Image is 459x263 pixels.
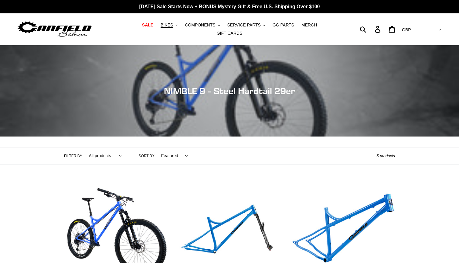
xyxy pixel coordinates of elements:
span: NIMBLE 9 - Steel Hardtail 29er [164,85,295,96]
span: GG PARTS [273,22,294,28]
a: GG PARTS [270,21,297,29]
label: Sort by [139,153,155,159]
span: BIKES [161,22,173,28]
img: Canfield Bikes [17,20,93,39]
button: SERVICE PARTS [224,21,268,29]
a: MERCH [298,21,320,29]
span: SALE [142,22,153,28]
span: 5 products [376,154,395,158]
button: COMPONENTS [182,21,223,29]
a: GIFT CARDS [214,29,246,37]
span: SERVICE PARTS [227,22,260,28]
span: COMPONENTS [185,22,215,28]
button: BIKES [158,21,181,29]
a: SALE [139,21,156,29]
input: Search [363,22,379,36]
span: MERCH [301,22,317,28]
span: GIFT CARDS [217,31,243,36]
label: Filter by [64,153,82,159]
